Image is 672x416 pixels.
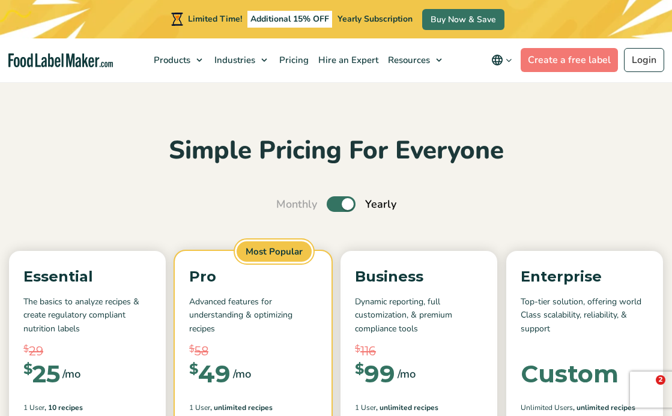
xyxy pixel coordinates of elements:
span: , Unlimited Recipes [376,402,438,413]
span: 116 [360,342,376,360]
span: Limited Time! [188,13,242,25]
div: Custom [521,362,619,386]
a: Resources [382,38,448,82]
div: 49 [189,362,231,386]
span: , Unlimited Recipes [210,402,273,413]
span: $ [189,362,198,376]
div: 99 [355,362,395,386]
span: Hire an Expert [315,54,380,66]
p: Advanced features for understanding & optimizing recipes [189,295,317,336]
a: Hire an Expert [312,38,382,82]
span: 1 User [355,402,376,413]
p: Enterprise [521,265,649,288]
div: 25 [23,362,60,386]
span: $ [355,362,364,376]
span: Yearly [365,196,396,213]
h2: Simple Pricing For Everyone [9,134,663,167]
label: Toggle [327,196,356,212]
a: Create a free label [521,48,618,72]
span: 58 [195,342,208,360]
p: Pro [189,265,317,288]
span: Resources [384,54,431,66]
iframe: Intercom live chat [631,375,660,404]
span: /mo [233,366,251,382]
span: $ [189,342,195,356]
span: 29 [29,342,43,360]
span: , 10 Recipes [44,402,83,413]
p: Business [355,265,483,288]
span: Monthly [276,196,317,213]
a: Buy Now & Save [422,9,504,30]
span: Unlimited Users [521,402,573,413]
span: 1 User [189,402,210,413]
p: Essential [23,265,151,288]
span: Additional 15% OFF [247,11,332,28]
span: Products [150,54,192,66]
span: , Unlimited Recipes [573,402,635,413]
span: 1 User [23,402,44,413]
a: Industries [208,38,273,82]
span: Most Popular [235,240,313,264]
span: $ [23,362,32,376]
p: Top-tier solution, offering world Class scalability, reliability, & support [521,295,649,336]
p: The basics to analyze recipes & create regulatory compliant nutrition labels [23,295,151,336]
a: Pricing [273,38,312,82]
span: /mo [398,366,416,382]
p: Dynamic reporting, full customization, & premium compliance tools [355,295,483,336]
span: Yearly Subscription [338,13,413,25]
span: Pricing [276,54,310,66]
span: $ [355,342,360,356]
span: /mo [62,366,80,382]
a: Login [624,48,664,72]
a: Products [148,38,208,82]
span: Industries [211,54,256,66]
span: $ [23,342,29,356]
span: 2 [656,375,665,385]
